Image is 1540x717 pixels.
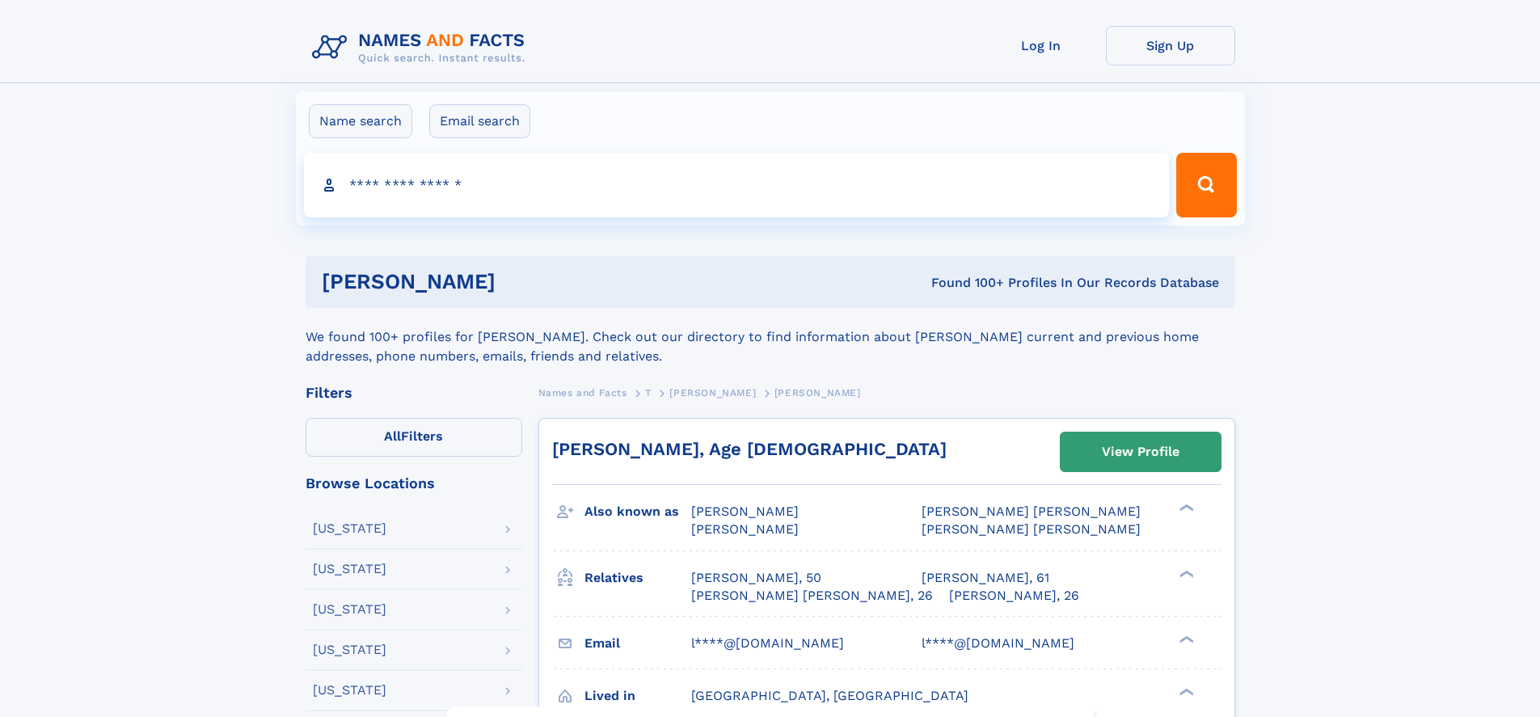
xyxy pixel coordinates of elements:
input: search input [304,153,1170,217]
div: [US_STATE] [313,684,386,697]
a: Sign Up [1106,26,1235,65]
a: [PERSON_NAME], 50 [691,569,821,587]
a: [PERSON_NAME], Age [DEMOGRAPHIC_DATA] [552,439,947,459]
span: [PERSON_NAME] [774,387,861,399]
div: [US_STATE] [313,643,386,656]
a: [PERSON_NAME], 26 [949,587,1079,605]
h3: Lived in [584,682,691,710]
div: [US_STATE] [313,522,386,535]
a: [PERSON_NAME] [669,382,756,403]
span: [GEOGRAPHIC_DATA], [GEOGRAPHIC_DATA] [691,688,968,703]
div: Filters [306,386,522,400]
label: Name search [309,104,412,138]
div: [US_STATE] [313,603,386,616]
span: [PERSON_NAME] [PERSON_NAME] [922,504,1141,519]
div: [US_STATE] [313,563,386,576]
label: Email search [429,104,530,138]
div: ❯ [1175,686,1195,697]
span: T [645,387,652,399]
div: Browse Locations [306,476,522,491]
img: Logo Names and Facts [306,26,538,70]
span: All [384,428,401,444]
span: [PERSON_NAME] [691,521,799,537]
div: ❯ [1175,568,1195,579]
div: ❯ [1175,634,1195,644]
span: [PERSON_NAME] [691,504,799,519]
a: View Profile [1061,432,1221,471]
div: View Profile [1102,433,1179,470]
a: Names and Facts [538,382,627,403]
div: ❯ [1175,503,1195,513]
a: [PERSON_NAME], 61 [922,569,1049,587]
span: [PERSON_NAME] [PERSON_NAME] [922,521,1141,537]
a: [PERSON_NAME] [PERSON_NAME], 26 [691,587,933,605]
h3: Relatives [584,564,691,592]
a: Log In [977,26,1106,65]
label: Filters [306,418,522,457]
button: Search Button [1176,153,1236,217]
h1: [PERSON_NAME] [322,272,714,292]
div: Found 100+ Profiles In Our Records Database [713,274,1219,292]
div: We found 100+ profiles for [PERSON_NAME]. Check out our directory to find information about [PERS... [306,308,1235,366]
h3: Email [584,630,691,657]
a: T [645,382,652,403]
h3: Also known as [584,498,691,525]
span: [PERSON_NAME] [669,387,756,399]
